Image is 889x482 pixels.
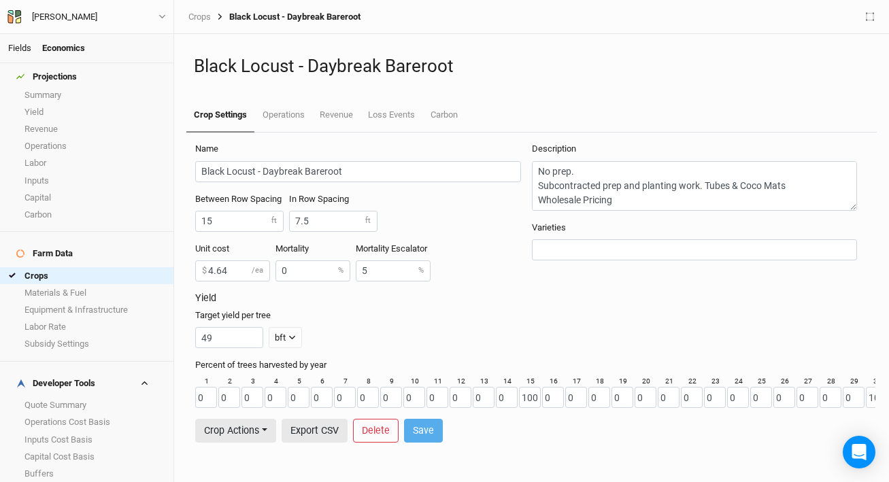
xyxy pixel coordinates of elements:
[356,243,427,255] label: Mortality Escalator
[365,216,371,226] label: ft
[228,377,232,387] label: 2
[271,216,277,226] label: ft
[619,377,627,387] label: 19
[873,377,882,387] label: 30
[343,377,348,387] label: 7
[665,377,673,387] label: 21
[804,377,812,387] label: 27
[532,222,566,234] label: Varieties
[434,377,442,387] label: 11
[781,377,789,387] label: 26
[269,327,302,348] button: bft
[252,266,263,277] label: /ea
[254,99,312,131] a: Operations
[289,193,349,205] label: In Row Spacing
[404,419,443,443] button: Save
[532,143,576,155] label: Description
[8,370,165,397] h4: Developer Tools
[642,377,650,387] label: 20
[503,377,511,387] label: 14
[8,43,31,53] a: Fields
[16,378,95,389] div: Developer Tools
[7,10,167,24] button: [PERSON_NAME]
[758,377,766,387] label: 25
[188,12,211,22] a: Crops
[275,243,309,255] label: Mortality
[205,377,209,387] label: 1
[550,377,558,387] label: 16
[320,377,324,387] label: 6
[526,377,535,387] label: 15
[573,377,581,387] label: 17
[211,12,360,22] div: Black Locust - Daybreak Bareroot
[338,266,343,277] label: %
[274,377,278,387] label: 4
[195,243,229,255] label: Unit cost
[32,10,97,24] div: Bronson Stone
[367,377,371,387] label: 8
[195,359,326,371] label: Percent of trees harvested by year
[850,377,858,387] label: 29
[353,419,399,443] button: Delete
[16,71,77,82] div: Projections
[32,10,97,24] div: [PERSON_NAME]
[195,143,218,155] label: Name
[711,377,720,387] label: 23
[843,436,875,468] div: Open Intercom Messenger
[423,99,465,131] a: Carbon
[186,99,254,133] a: Crop Settings
[195,309,271,322] label: Target yield per tree
[411,377,419,387] label: 10
[282,419,348,443] button: Export CSV
[360,99,422,131] a: Loss Events
[195,292,868,304] h3: Yield
[251,377,255,387] label: 3
[275,331,286,345] div: bft
[390,377,394,387] label: 9
[596,377,604,387] label: 18
[297,377,301,387] label: 5
[457,377,465,387] label: 12
[16,248,73,259] div: Farm Data
[735,377,743,387] label: 24
[195,193,282,205] label: Between Row Spacing
[194,56,869,77] h1: Black Locust - Daybreak Bareroot
[42,42,85,54] div: Economics
[688,377,697,387] label: 22
[480,377,488,387] label: 13
[827,377,835,387] label: 28
[418,266,424,277] label: %
[195,419,276,443] button: Crop Actions
[312,99,360,131] a: Revenue
[202,264,207,277] label: $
